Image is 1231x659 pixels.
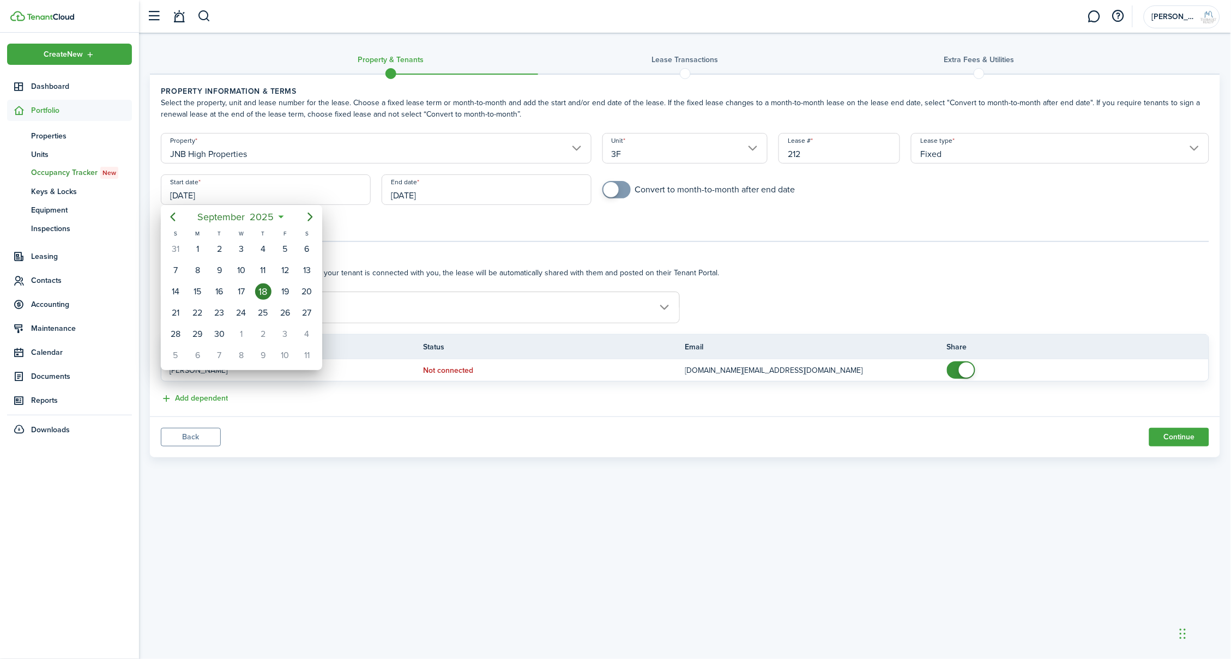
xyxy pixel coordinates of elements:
[277,326,293,342] div: Friday, October 3, 2025
[277,347,293,364] div: Friday, October 10, 2025
[277,305,293,321] div: Friday, September 26, 2025
[277,262,293,279] div: Friday, September 12, 2025
[211,347,227,364] div: Tuesday, October 7, 2025
[299,262,315,279] div: Saturday, September 13, 2025
[167,283,184,300] div: Sunday, September 14, 2025
[186,229,208,238] div: M
[299,305,315,321] div: Saturday, September 27, 2025
[208,229,230,238] div: T
[211,262,227,279] div: Tuesday, September 9, 2025
[233,241,249,257] div: Wednesday, September 3, 2025
[233,305,249,321] div: Wednesday, September 24, 2025
[233,347,249,364] div: Wednesday, October 8, 2025
[277,283,293,300] div: Friday, September 19, 2025
[189,305,206,321] div: Monday, September 22, 2025
[189,283,206,300] div: Monday, September 15, 2025
[167,347,184,364] div: Sunday, October 5, 2025
[211,283,227,300] div: Tuesday, September 16, 2025
[191,207,281,227] mbsc-button: September2025
[299,347,315,364] div: Saturday, October 11, 2025
[233,262,249,279] div: Wednesday, September 10, 2025
[189,241,206,257] div: Monday, September 1, 2025
[274,229,296,238] div: F
[167,262,184,279] div: Sunday, September 7, 2025
[167,241,184,257] div: Sunday, August 31, 2025
[255,326,271,342] div: Thursday, October 2, 2025
[189,262,206,279] div: Monday, September 8, 2025
[299,283,315,300] div: Saturday, September 20, 2025
[233,326,249,342] div: Wednesday, October 1, 2025
[255,305,271,321] div: Thursday, September 25, 2025
[255,347,271,364] div: Thursday, October 9, 2025
[299,206,321,228] mbsc-button: Next page
[211,241,227,257] div: Tuesday, September 2, 2025
[255,283,271,300] div: Today, Thursday, September 18, 2025
[255,241,271,257] div: Thursday, September 4, 2025
[211,305,227,321] div: Tuesday, September 23, 2025
[167,326,184,342] div: Sunday, September 28, 2025
[162,206,184,228] mbsc-button: Previous page
[211,326,227,342] div: Tuesday, September 30, 2025
[165,229,186,238] div: S
[189,347,206,364] div: Monday, October 6, 2025
[299,241,315,257] div: Saturday, September 6, 2025
[299,326,315,342] div: Saturday, October 4, 2025
[255,262,271,279] div: Thursday, September 11, 2025
[233,283,249,300] div: Wednesday, September 17, 2025
[296,229,318,238] div: S
[167,305,184,321] div: Sunday, September 21, 2025
[230,229,252,238] div: W
[248,207,276,227] span: 2025
[195,207,248,227] span: September
[277,241,293,257] div: Friday, September 5, 2025
[252,229,274,238] div: T
[189,326,206,342] div: Monday, September 29, 2025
